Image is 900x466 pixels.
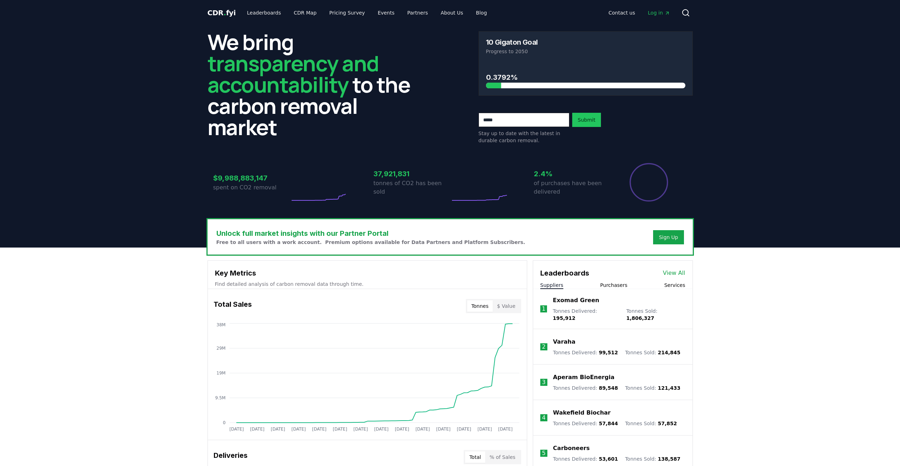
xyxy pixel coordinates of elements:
nav: Main [603,6,675,19]
a: Log in [642,6,675,19]
p: Tonnes Delivered : [553,349,618,356]
p: Tonnes Sold : [625,384,680,392]
p: Tonnes Sold : [626,307,685,322]
tspan: 38M [216,322,226,327]
p: 5 [542,449,546,457]
tspan: [DATE] [333,427,347,432]
span: 57,844 [599,421,618,426]
tspan: 19M [216,371,226,376]
a: Events [372,6,400,19]
button: Suppliers [540,282,563,289]
h3: Unlock full market insights with our Partner Portal [216,228,525,239]
a: CDR Map [288,6,322,19]
tspan: [DATE] [229,427,244,432]
h3: 37,921,831 [374,168,450,179]
tspan: [DATE] [271,427,285,432]
button: % of Sales [485,451,520,463]
span: CDR fyi [208,9,236,17]
tspan: [DATE] [498,427,513,432]
span: 89,548 [599,385,618,391]
h2: We bring to the carbon removal market [208,31,422,138]
a: Blog [470,6,493,19]
tspan: [DATE] [312,427,326,432]
p: of purchases have been delivered [534,179,611,196]
p: Progress to 2050 [486,48,685,55]
p: Tonnes Delivered : [553,307,619,322]
h3: Total Sales [214,299,252,313]
p: 2 [542,343,546,351]
a: View All [663,269,685,277]
button: Sign Up [653,230,684,244]
a: Partners [402,6,434,19]
p: Find detailed analysis of carbon removal data through time. [215,281,520,288]
tspan: [DATE] [353,427,368,432]
a: Leaderboards [241,6,287,19]
tspan: [DATE] [477,427,492,432]
span: transparency and accountability [208,49,379,99]
a: CDR.fyi [208,8,236,18]
h3: Deliveries [214,450,248,464]
tspan: [DATE] [436,427,451,432]
a: Varaha [553,338,575,346]
tspan: [DATE] [291,427,306,432]
span: Log in [648,9,670,16]
p: Tonnes Sold : [625,455,680,462]
h3: 2.4% [534,168,611,179]
h3: 0.3792% [486,72,685,83]
tspan: 9.5M [215,395,225,400]
tspan: [DATE] [457,427,471,432]
p: Free to all users with a work account. Premium options available for Data Partners and Platform S... [216,239,525,246]
span: 99,512 [599,350,618,355]
p: spent on CO2 removal [213,183,290,192]
span: 214,845 [658,350,680,355]
button: $ Value [493,300,520,312]
a: Carboneers [553,444,590,453]
h3: Leaderboards [540,268,589,278]
h3: Key Metrics [215,268,520,278]
a: Aperam BioEnergia [553,373,614,382]
span: 1,806,327 [626,315,654,321]
p: 3 [542,378,546,387]
nav: Main [241,6,492,19]
p: Tonnes Sold : [625,349,680,356]
span: 53,601 [599,456,618,462]
tspan: [DATE] [395,427,409,432]
p: Tonnes Delivered : [553,384,618,392]
span: 57,852 [658,421,677,426]
h3: 10 Gigaton Goal [486,39,538,46]
p: tonnes of CO2 has been sold [374,179,450,196]
button: Total [465,451,485,463]
h3: $9,988,883,147 [213,173,290,183]
p: Stay up to date with the latest in durable carbon removal. [479,130,569,144]
tspan: 29M [216,346,226,351]
span: 195,912 [553,315,575,321]
tspan: [DATE] [374,427,388,432]
span: 121,433 [658,385,680,391]
tspan: [DATE] [250,427,264,432]
tspan: 0 [223,420,226,425]
span: 138,587 [658,456,680,462]
a: Pricing Survey [324,6,370,19]
button: Services [664,282,685,289]
div: Percentage of sales delivered [629,162,669,202]
a: Contact us [603,6,641,19]
p: 1 [542,305,545,313]
button: Purchasers [600,282,628,289]
a: About Us [435,6,469,19]
p: Tonnes Delivered : [553,455,618,462]
p: 4 [542,414,546,422]
tspan: [DATE] [415,427,430,432]
a: Wakefield Biochar [553,409,611,417]
p: Tonnes Sold : [625,420,677,427]
button: Submit [572,113,601,127]
a: Exomad Green [553,296,599,305]
a: Sign Up [659,234,678,241]
p: Tonnes Delivered : [553,420,618,427]
span: . [223,9,226,17]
